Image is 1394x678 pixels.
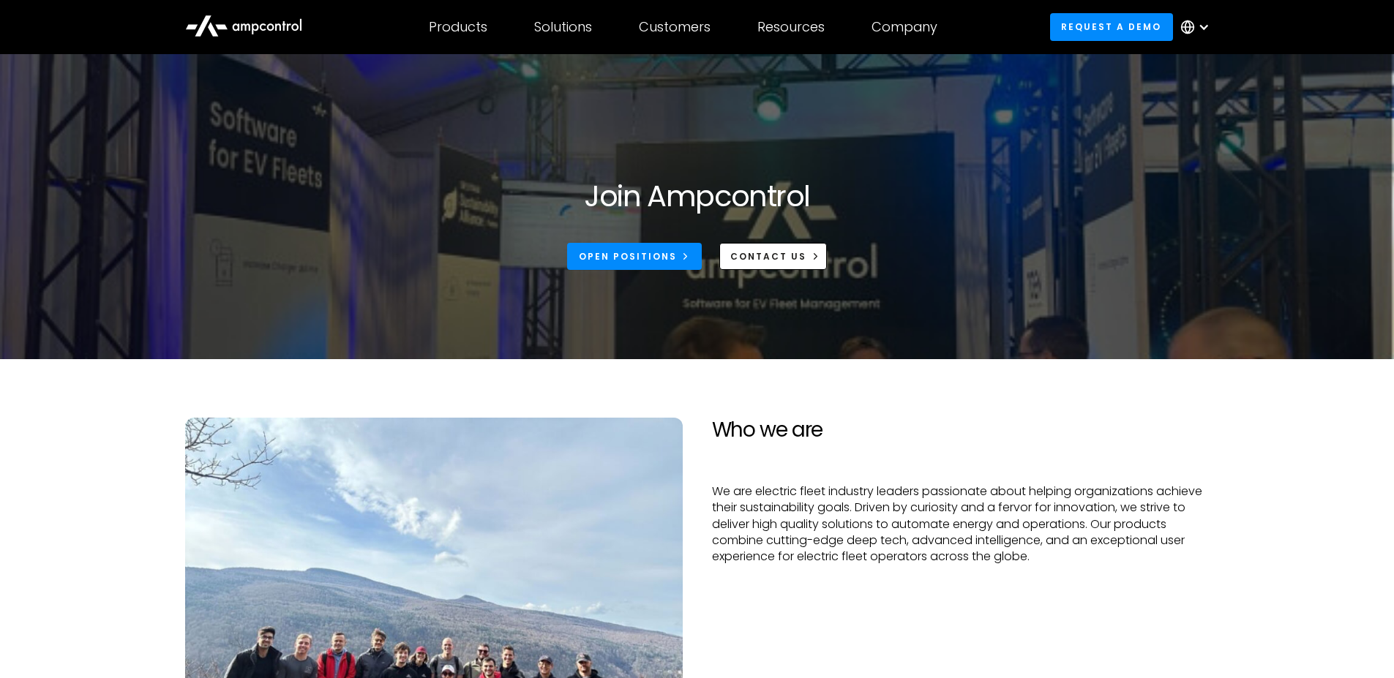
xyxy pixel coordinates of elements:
div: Resources [757,19,825,35]
div: Open Positions [579,250,677,263]
div: Customers [639,19,711,35]
div: Company [872,19,937,35]
div: Products [429,19,487,35]
a: Request a demo [1050,13,1173,40]
h1: Join Ampcontrol [584,178,809,214]
div: Solutions [534,19,592,35]
a: Open Positions [567,243,702,270]
a: CONTACT US [719,243,827,270]
p: We are electric fleet industry leaders passionate about helping organizations achieve their susta... [712,483,1210,565]
h2: Who we are [712,418,1210,442]
div: CONTACT US [730,250,806,263]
